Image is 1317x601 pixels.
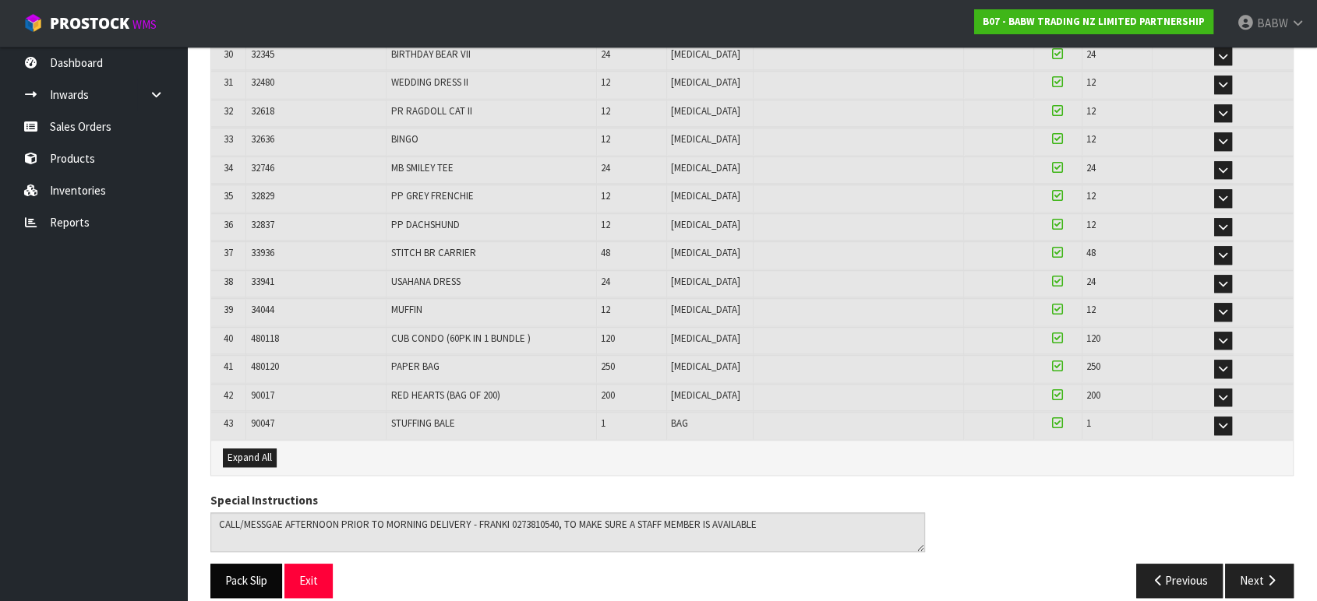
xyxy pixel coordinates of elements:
label: Special Instructions [210,492,318,508]
span: 90017 [250,388,274,402]
span: 12 [1086,76,1096,89]
span: 200 [1086,388,1100,402]
span: BIRTHDAY BEAR VII [390,47,470,61]
span: 39 [224,303,233,316]
span: 1 [1086,416,1091,430]
span: [MEDICAL_DATA] [671,246,740,259]
button: Pack Slip [210,564,282,597]
span: 200 [601,388,615,402]
span: [MEDICAL_DATA] [671,189,740,202]
span: [MEDICAL_DATA] [671,47,740,61]
span: CUB CONDO (60PK IN 1 BUNDLE ) [390,332,530,345]
span: BABW [1257,16,1288,30]
span: 33 [224,132,233,146]
span: 24 [1086,275,1096,288]
span: 33936 [250,246,274,259]
span: ProStock [50,13,129,33]
span: 38 [224,275,233,288]
span: MB SMILEY TEE [390,161,453,174]
span: 12 [1086,303,1096,316]
span: 33941 [250,275,274,288]
span: STITCH BR CARRIER [390,246,475,259]
span: 40 [224,332,233,345]
span: PP DACHSHUND [390,218,459,231]
span: 32746 [250,161,274,174]
button: Previous [1136,564,1223,597]
span: 12 [601,303,610,316]
span: 32480 [250,76,274,89]
span: [MEDICAL_DATA] [671,388,740,402]
span: 32345 [250,47,274,61]
span: 90047 [250,416,274,430]
button: Expand All [223,448,277,467]
span: 32837 [250,218,274,231]
span: 24 [601,47,610,61]
span: 34044 [250,303,274,316]
span: 24 [1086,47,1096,61]
span: USAHANA DRESS [390,275,460,288]
span: 1 [601,416,606,430]
span: PAPER BAG [390,360,439,373]
small: WMS [132,17,157,32]
span: Expand All [228,451,272,464]
span: [MEDICAL_DATA] [671,332,740,345]
span: [MEDICAL_DATA] [671,161,740,174]
span: [MEDICAL_DATA] [671,132,740,146]
span: 250 [601,360,615,373]
span: BINGO [390,132,418,146]
span: 480118 [250,332,278,345]
span: 36 [224,218,233,231]
span: [MEDICAL_DATA] [671,218,740,231]
span: 120 [1086,332,1100,345]
span: RED HEARTS (BAG OF 200) [390,388,500,402]
span: 32 [224,104,233,118]
span: BAG [671,416,688,430]
span: MUFFIN [390,303,422,316]
span: PP GREY FRENCHIE [390,189,473,202]
button: Exit [284,564,333,597]
span: PR RAGDOLL CAT II [390,104,471,118]
span: 12 [1086,189,1096,202]
span: 12 [601,189,610,202]
span: 24 [601,161,610,174]
span: 12 [1086,104,1096,118]
span: 12 [1086,218,1096,231]
span: 12 [601,132,610,146]
span: 24 [1086,161,1096,174]
span: 35 [224,189,233,202]
span: 42 [224,388,233,402]
span: 24 [601,275,610,288]
span: 480120 [250,360,278,373]
span: [MEDICAL_DATA] [671,303,740,316]
span: 41 [224,360,233,373]
span: [MEDICAL_DATA] [671,104,740,118]
span: 32618 [250,104,274,118]
span: 250 [1086,360,1100,373]
img: cube-alt.png [23,13,43,33]
span: 48 [601,246,610,259]
span: 12 [601,104,610,118]
span: 12 [1086,132,1096,146]
span: 34 [224,161,233,174]
span: 30 [224,47,233,61]
span: 32829 [250,189,274,202]
button: Next [1225,564,1294,597]
span: STUFFING BALE [390,416,454,430]
span: 43 [224,416,233,430]
span: [MEDICAL_DATA] [671,360,740,373]
span: 12 [601,76,610,89]
strong: B07 - BABW TRADING NZ LIMITED PARTNERSHIP [983,15,1205,28]
span: 12 [601,218,610,231]
span: WEDDING DRESS II [390,76,468,89]
span: 120 [601,332,615,345]
span: 31 [224,76,233,89]
span: 32636 [250,132,274,146]
span: [MEDICAL_DATA] [671,275,740,288]
span: [MEDICAL_DATA] [671,76,740,89]
span: 48 [1086,246,1096,259]
span: 37 [224,246,233,259]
